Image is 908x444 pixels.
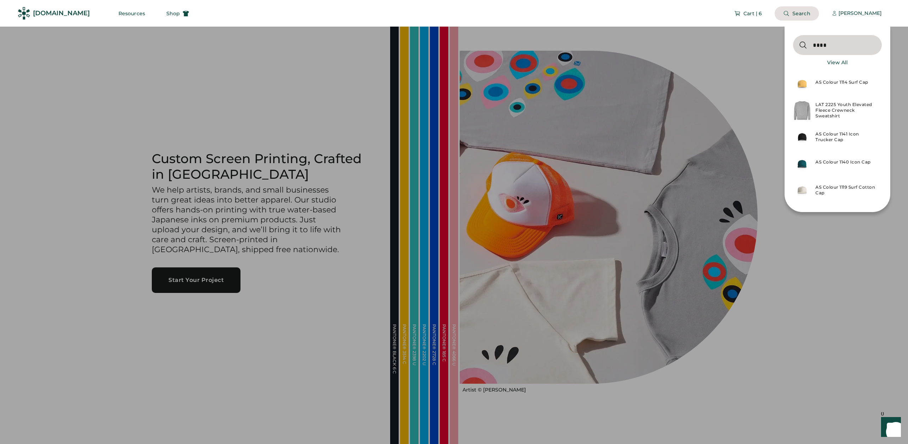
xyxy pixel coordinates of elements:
[792,11,810,16] span: Search
[815,184,877,196] div: AS Colour 1119 Surf Cotton Cap
[827,59,848,66] div: View All
[726,6,770,21] button: Cart | 6
[874,412,905,443] iframe: Front Chat
[815,131,877,143] div: AS Colour 1141 Icon Trucker Cap
[838,10,882,17] div: [PERSON_NAME]
[743,11,762,16] span: Cart | 6
[166,11,180,16] span: Shop
[815,159,877,168] div: AS Colour 1140 Icon Cap
[793,71,811,97] img: 1114-Sunset-Front
[775,6,819,21] button: Search
[33,9,90,18] div: [DOMAIN_NAME]
[815,102,877,119] div: LAT 2225 Youth Elevated Fleece Crewneck Sweatshirt
[793,124,811,150] img: 1141_ICON_TRUCKER_CAP_BLACK_FRONT.jpg
[110,6,154,21] button: Resources
[793,150,811,177] img: 1140_ICON_CAP_ATLANTIC_FRONT__06772.jpg
[793,97,811,124] img: 2225-Heather-Front.jpg
[815,79,877,88] div: AS Colour 1114 Surf Cap
[793,177,811,204] img: 1119_SURF_COTTON_CAP_BONE__57625.jpg
[158,6,198,21] button: Shop
[18,7,30,20] img: Rendered Logo - Screens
